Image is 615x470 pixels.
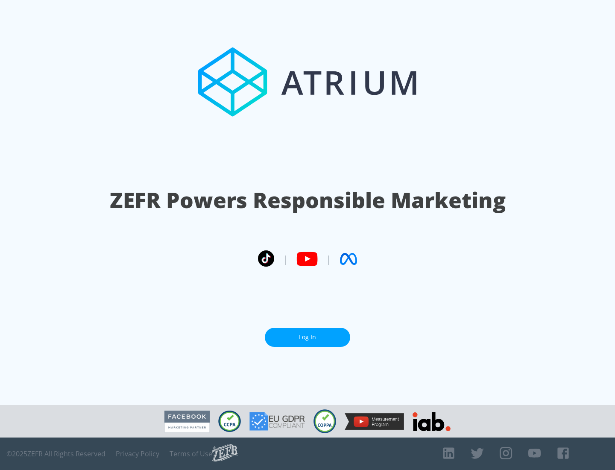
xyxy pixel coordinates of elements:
img: CCPA Compliant [218,411,241,432]
img: YouTube Measurement Program [345,413,404,430]
a: Log In [265,328,350,347]
img: COPPA Compliant [313,409,336,433]
img: GDPR Compliant [249,412,305,431]
span: | [326,253,331,265]
img: Facebook Marketing Partner [164,411,210,432]
a: Terms of Use [170,449,212,458]
img: IAB [413,412,451,431]
span: | [283,253,288,265]
h1: ZEFR Powers Responsible Marketing [110,185,506,215]
a: Privacy Policy [116,449,159,458]
span: © 2025 ZEFR All Rights Reserved [6,449,105,458]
